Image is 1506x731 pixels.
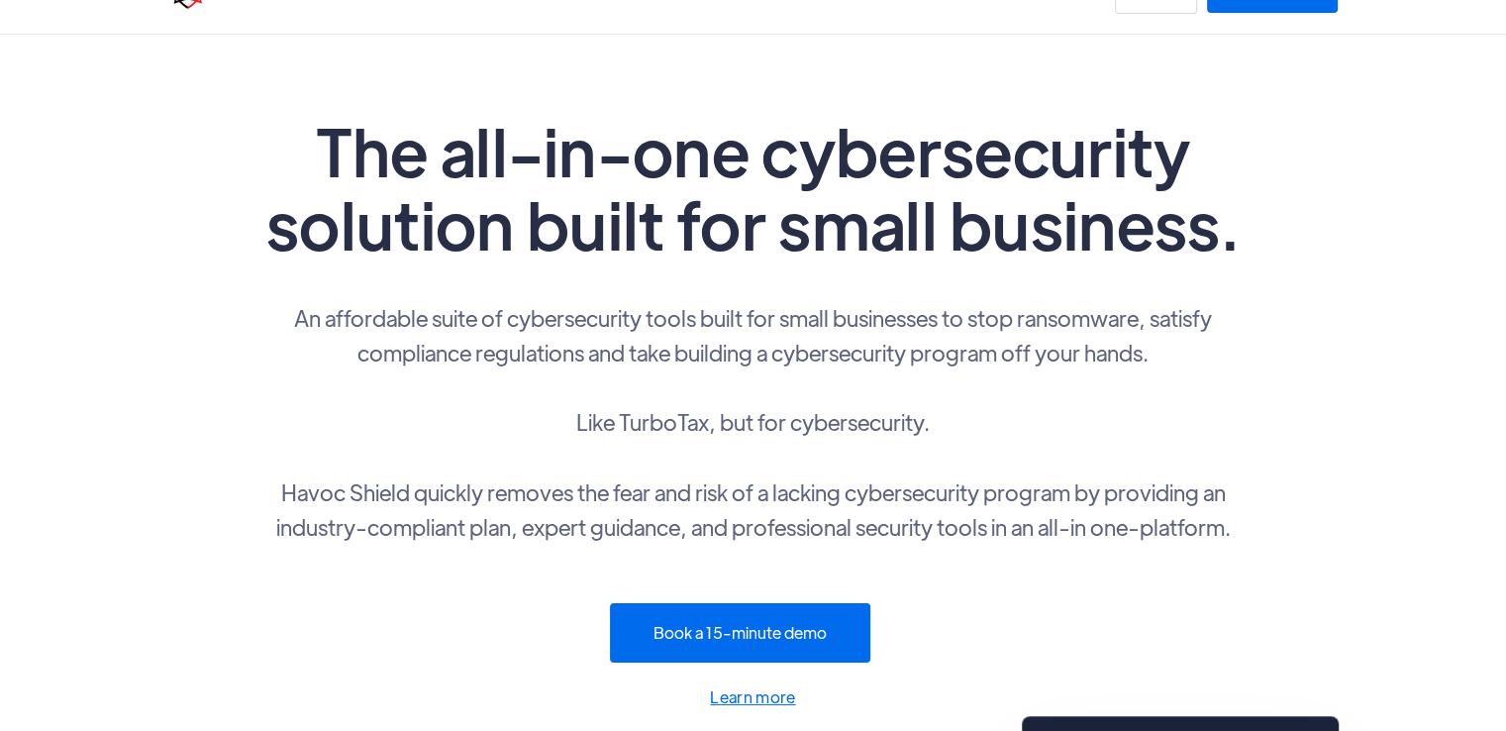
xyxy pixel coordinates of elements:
[258,300,1249,544] p: An affordable suite of cybersecurity tools built for small businesses to stop ransomware, satisfy...
[1176,517,1506,731] iframe: Chat Widget
[610,603,870,663] a: Book a 15-minute demo
[258,114,1249,261] h1: The all-in-one cybersecurity solution built for small business.
[258,683,1249,711] a: Learn more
